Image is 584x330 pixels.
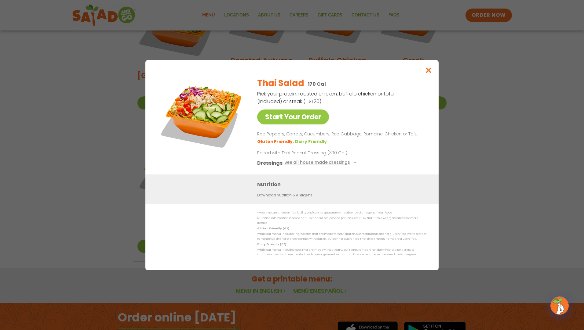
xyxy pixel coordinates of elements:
p: 170 Cal [308,80,326,88]
button: Close modal [419,60,439,81]
p: Paired with Thai Peanut Dressing (300 Cal) [257,149,370,156]
p: While our menu includes foods that are made without dairy, our restaurants are not dairy free. We... [257,248,426,257]
strong: Gluten Friendly (GF) [257,227,289,230]
a: Start Your Order [257,109,329,124]
img: Featured product photo for Thai Salad [159,72,245,158]
button: See all house made dressings [284,159,359,167]
p: While our menu includes ingredients that are made without gluten, our restaurants are not gluten ... [257,232,426,241]
strong: Dairy Friendly (DF) [257,242,286,246]
img: wpChatIcon [551,297,568,314]
a: Download Nutrition & Allergens [257,192,312,198]
p: Red Peppers, Carrots, Cucumbers, Red Cabbage, Romaine, Chicken or Tofu [257,131,424,138]
h3: Nutrition [257,180,429,188]
p: We are not an allergen free facility and cannot guarantee the absence of allergens in our foods. [257,210,426,215]
li: Gluten Friendly [257,138,295,145]
h3: Dressings [257,159,283,167]
li: Dairy Friendly [295,138,328,145]
p: Nutrition information is based on our standard recipes and portion sizes. Click Nutrition & Aller... [257,216,426,225]
p: Pick your protein: roasted chicken, buffalo chicken or tofu (included) or steak (+$1.20) [257,90,395,105]
h2: Thai Salad [257,77,304,90]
